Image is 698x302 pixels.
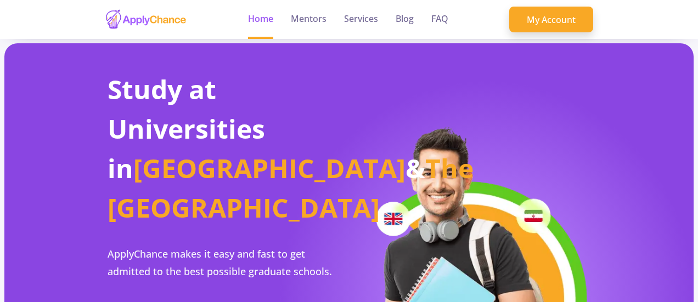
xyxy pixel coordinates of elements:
[105,9,187,30] img: applychance logo
[509,7,593,33] a: My Account
[133,150,406,186] span: [GEOGRAPHIC_DATA]
[108,247,332,278] span: ApplyChance makes it easy and fast to get admitted to the best possible graduate schools.
[406,150,425,186] span: &
[108,71,265,186] span: Study at Universities in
